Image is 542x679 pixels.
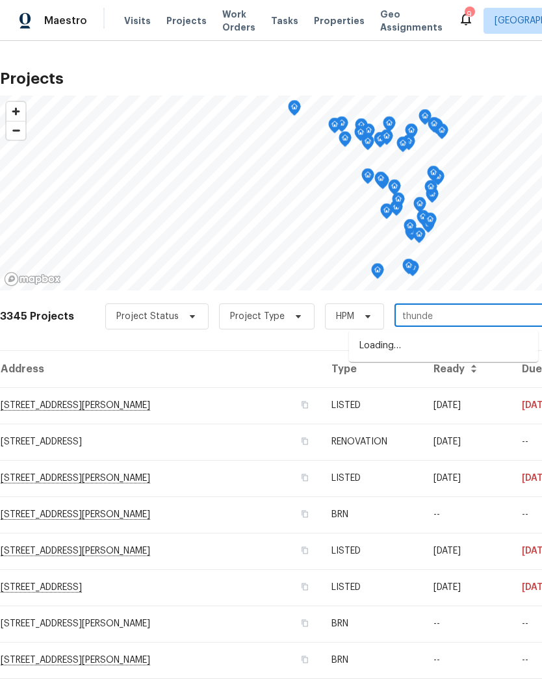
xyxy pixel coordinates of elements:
td: [DATE] [423,424,511,460]
button: Copy Address [299,472,311,483]
span: HPM [336,310,354,323]
div: Map marker [361,135,374,155]
td: [DATE] [423,460,511,496]
div: Map marker [380,129,393,149]
td: -- [423,496,511,533]
button: Copy Address [299,435,311,447]
div: Map marker [413,197,426,217]
td: BRN [321,642,423,678]
div: Map marker [392,192,405,212]
div: Map marker [402,135,415,155]
div: Map marker [288,100,301,120]
td: BRN [321,496,423,533]
td: -- [423,642,511,678]
span: Zoom out [6,122,25,140]
div: Map marker [417,210,430,230]
td: RENOVATION [321,424,423,460]
div: Map marker [424,180,437,200]
span: Tasks [271,16,298,25]
div: Map marker [380,203,393,224]
div: Map marker [388,179,401,199]
span: Work Orders [222,8,255,34]
div: Map marker [428,117,441,137]
div: Map marker [362,123,375,144]
th: Ready [423,351,511,387]
div: Map marker [361,168,374,188]
div: Map marker [413,227,426,248]
div: Map marker [402,259,415,279]
button: Copy Address [299,544,311,556]
a: Mapbox homepage [4,272,61,287]
div: Map marker [405,123,418,144]
div: Map marker [396,136,409,157]
div: Map marker [419,109,432,129]
td: LISTED [321,387,423,424]
div: Map marker [374,172,387,192]
button: Copy Address [299,508,311,520]
div: Map marker [335,116,348,136]
span: Maestro [44,14,87,27]
span: Project Type [230,310,285,323]
div: Map marker [427,166,440,186]
button: Copy Address [299,399,311,411]
td: [DATE] [423,569,511,606]
div: Map marker [435,123,448,144]
div: Map marker [424,212,437,233]
div: Map marker [354,125,367,146]
button: Copy Address [299,581,311,593]
div: Map marker [383,116,396,136]
td: -- [423,606,511,642]
div: Map marker [339,131,352,151]
td: [DATE] [423,533,511,569]
button: Zoom out [6,121,25,140]
div: Map marker [355,118,368,138]
button: Zoom in [6,102,25,121]
td: BRN [321,606,423,642]
span: Properties [314,14,365,27]
button: Copy Address [299,617,311,629]
div: Map marker [328,118,341,138]
div: Map marker [371,263,384,283]
span: Visits [124,14,151,27]
span: Projects [166,14,207,27]
td: LISTED [321,533,423,569]
button: Copy Address [299,654,311,665]
td: LISTED [321,569,423,606]
div: Map marker [390,200,403,220]
td: [DATE] [423,387,511,424]
span: Project Status [116,310,179,323]
div: Loading… [349,330,538,362]
div: Map marker [404,219,417,239]
td: LISTED [321,460,423,496]
div: 9 [465,8,474,21]
th: Type [321,351,423,387]
span: Geo Assignments [380,8,443,34]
